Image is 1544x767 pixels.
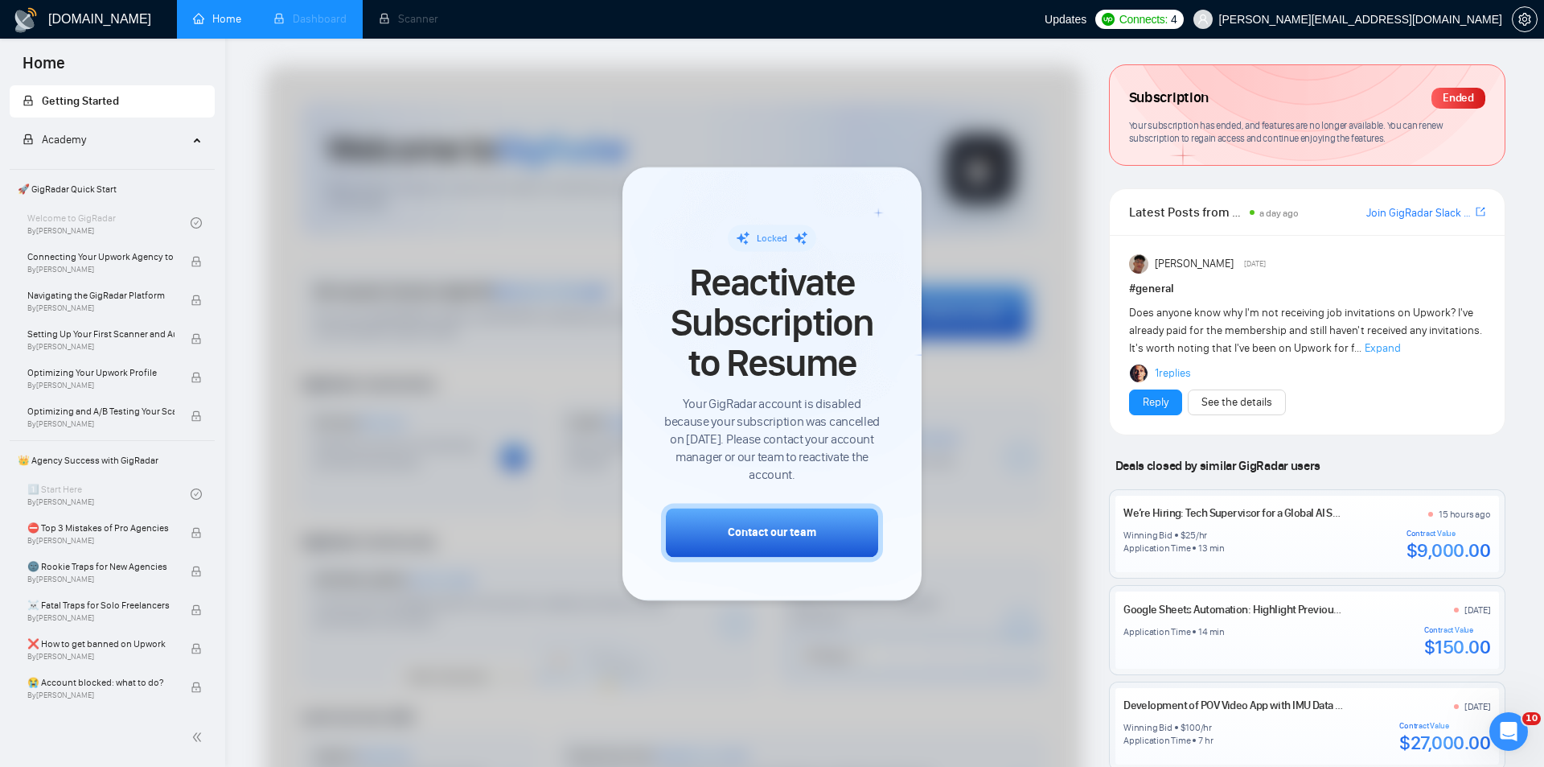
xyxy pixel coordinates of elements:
[1123,699,1457,712] a: Development of POV Video App with IMU Data Sync and Gesture Controls
[23,134,34,145] span: lock
[1244,257,1266,271] span: [DATE]
[10,52,78,85] span: Home
[1198,625,1225,638] div: 14 min
[1399,731,1490,755] div: $27,000.00
[1181,529,1186,542] div: $
[27,597,175,613] span: ☠️ Fatal Traps for Solo Freelancers
[728,524,816,541] div: Contact our team
[1399,721,1490,731] div: Contract Value
[191,643,202,654] span: lock
[27,613,175,623] span: By [PERSON_NAME]
[27,520,175,536] span: ⛔ Top 3 Mistakes of Pro Agencies
[27,652,175,662] span: By [PERSON_NAME]
[1155,255,1234,273] span: [PERSON_NAME]
[27,303,175,313] span: By [PERSON_NAME]
[1406,538,1491,563] div: $9,000.00
[191,566,202,577] span: lock
[191,256,202,267] span: lock
[27,365,175,381] span: Optimizing Your Upwork Profile
[27,559,175,575] span: 🌚 Rookie Traps for New Agencies
[27,381,175,390] span: By [PERSON_NAME]
[757,233,787,244] span: Locked
[191,295,202,306] span: lock
[1129,119,1443,145] span: Your subscription has ended, and features are no longer available. You can renew subscription to ...
[1198,542,1225,555] div: 13 min
[1129,254,1148,274] img: Randi Tovar
[11,173,213,205] span: 🚀 GigRadar Quick Start
[1201,721,1212,734] div: /hr
[30,62,237,76] p: Message from Mariia, sent 2 нед. назад
[1185,721,1200,734] div: 100
[27,419,175,429] span: By [PERSON_NAME]
[1513,13,1537,26] span: setting
[27,674,175,691] span: 😭 Account blocked: what to do?
[1129,390,1182,415] button: Reply
[1123,603,1374,616] a: Google Sheets Automation: Highlight Previous Entries
[1123,625,1190,638] div: Application Time
[27,265,175,274] span: By [PERSON_NAME]
[1439,508,1490,521] div: 15 hours ago
[193,12,241,26] a: homeHome
[191,527,202,538] span: lock
[1129,85,1209,112] span: Subscription
[1188,390,1286,415] button: See the details
[1476,205,1485,218] span: export
[1464,700,1491,713] div: [DATE]
[1123,542,1190,555] div: Application Time
[27,691,175,700] span: By [PERSON_NAME]
[1476,204,1485,220] a: export
[1123,721,1172,734] div: Winning Bid
[1365,341,1401,355] span: Expand
[1129,280,1485,298] h1: # general
[1129,202,1246,222] span: Latest Posts from the GigRadar Community
[27,536,175,546] span: By [PERSON_NAME]
[42,133,86,146] span: Academy
[1197,14,1209,25] span: user
[1102,13,1115,26] img: upwork-logo.png
[27,326,175,342] span: Setting Up Your First Scanner and Auto-Bidder
[23,95,34,106] span: lock
[1259,208,1299,219] span: a day ago
[1196,529,1207,542] div: /hr
[1109,452,1327,480] span: Deals closed by similar GigRadar users
[1119,10,1168,28] span: Connects:
[23,133,86,146] span: Academy
[191,604,202,616] span: lock
[27,403,175,419] span: Optimizing and A/B Testing Your Scanner for Better Results
[1198,734,1213,747] div: 7 hr
[1522,712,1541,725] span: 10
[191,410,202,422] span: lock
[1424,625,1491,635] div: Contract Value
[1366,204,1472,222] a: Join GigRadar Slack Community
[27,287,175,303] span: Navigating the GigRadar Platform
[27,249,175,265] span: Connecting Your Upwork Agency to GigRadar
[13,7,39,33] img: logo
[1123,506,1406,520] a: We’re Hiring: Tech Supervisor for a Global AI Startup – CampiX
[1406,529,1491,538] div: Contract Value
[661,503,883,562] button: Contact our team
[27,636,175,652] span: ❌ How to get banned on Upwork
[27,342,175,352] span: By [PERSON_NAME]
[1129,306,1482,355] span: Does anyone know why I'm not receiving job invitations on Upwork? I've already paid for the membe...
[42,94,119,108] span: Getting Started
[27,575,175,584] span: By [PERSON_NAME]
[191,333,202,344] span: lock
[1143,394,1168,411] a: Reply
[1045,13,1086,26] span: Updates
[191,489,202,500] span: check-circle
[191,729,207,745] span: double-left
[11,444,213,476] span: 👑 Agency Success with GigRadar
[1512,6,1538,32] button: setting
[661,262,883,384] span: Reactivate Subscription to Resume
[191,372,202,383] span: lock
[1185,529,1196,542] div: 25
[191,217,202,229] span: check-circle
[661,395,883,484] span: Your GigRadar account is disabled because your subscription was cancelled on [DATE]. Please conta...
[1171,10,1177,28] span: 4
[1424,635,1491,659] div: $150.00
[1201,394,1272,411] a: See the details
[1489,712,1528,751] iframe: Intercom live chat
[10,85,215,118] li: Getting Started
[1123,529,1172,542] div: Winning Bid
[1512,13,1538,26] a: setting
